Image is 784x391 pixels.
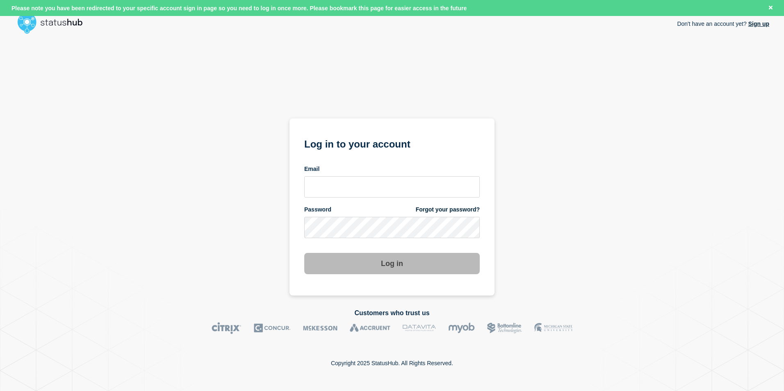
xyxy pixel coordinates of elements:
[212,322,242,334] img: Citrix logo
[416,206,480,214] a: Forgot your password?
[350,322,390,334] img: Accruent logo
[448,322,475,334] img: myob logo
[254,322,291,334] img: Concur logo
[11,5,467,11] span: Please note you have been redirected to your specific account sign in page so you need to log in ...
[304,165,319,173] span: Email
[747,20,769,27] a: Sign up
[677,14,769,34] p: Don't have an account yet?
[15,309,769,317] h2: Customers who trust us
[766,3,776,13] button: Close banner
[304,176,480,198] input: email input
[304,253,480,274] button: Log in
[303,322,337,334] img: McKesson logo
[331,360,453,366] p: Copyright 2025 StatusHub. All Rights Reserved.
[403,322,436,334] img: DataVita logo
[304,136,480,151] h1: Log in to your account
[304,206,331,214] span: Password
[304,217,480,238] input: password input
[15,10,93,36] img: StatusHub logo
[487,322,522,334] img: Bottomline logo
[534,322,572,334] img: MSU logo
